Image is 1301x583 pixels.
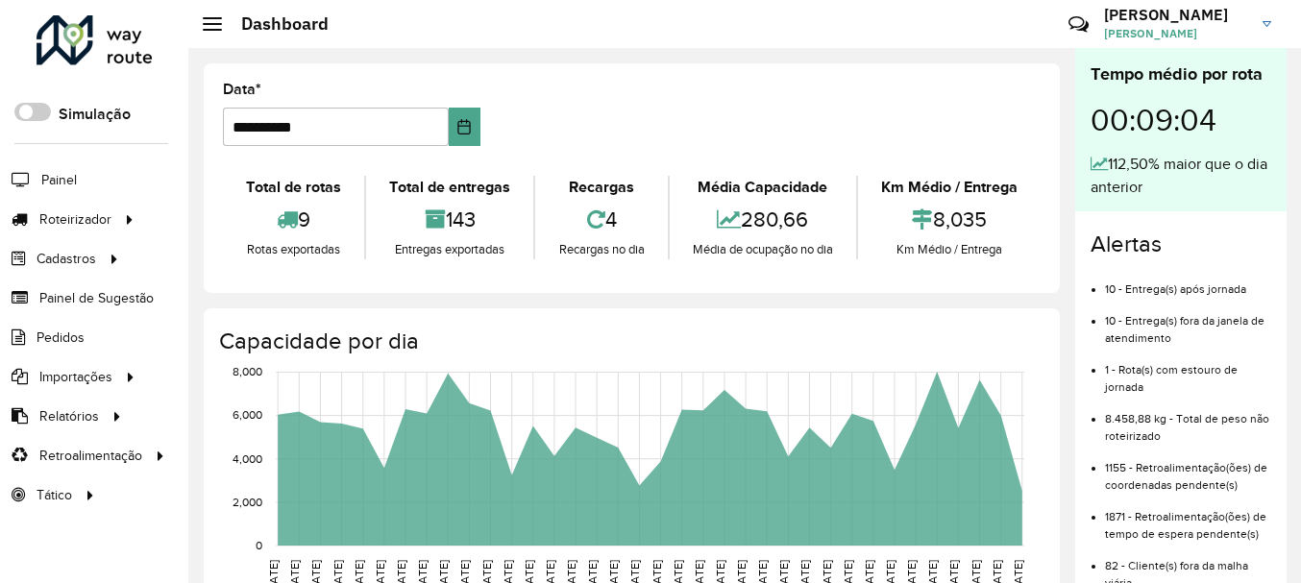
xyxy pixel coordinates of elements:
[449,108,480,146] button: Choose Date
[540,240,662,259] div: Recargas no dia
[371,240,528,259] div: Entregas exportadas
[1105,494,1271,543] li: 1871 - Retroalimentação(ões) de tempo de espera pendente(s)
[1091,153,1271,199] div: 112,50% maior que o dia anterior
[1105,445,1271,494] li: 1155 - Retroalimentação(ões) de coordenadas pendente(s)
[228,199,359,240] div: 9
[39,209,111,230] span: Roteirizador
[39,288,154,308] span: Painel de Sugestão
[675,199,851,240] div: 280,66
[1105,266,1271,298] li: 10 - Entrega(s) após jornada
[1058,4,1099,45] a: Contato Rápido
[1091,87,1271,153] div: 00:09:04
[863,240,1036,259] div: Km Médio / Entrega
[233,452,262,465] text: 4,000
[233,366,262,378] text: 8,000
[1104,25,1248,42] span: [PERSON_NAME]
[233,496,262,508] text: 2,000
[256,539,262,551] text: 0
[540,176,662,199] div: Recargas
[219,328,1041,355] h4: Capacidade por dia
[1104,6,1248,24] h3: [PERSON_NAME]
[839,6,1040,58] div: Críticas? Dúvidas? Elogios? Sugestões? Entre em contato conosco!
[1091,61,1271,87] div: Tempo médio por rota
[675,176,851,199] div: Média Capacidade
[675,240,851,259] div: Média de ocupação no dia
[39,367,112,387] span: Importações
[37,249,96,269] span: Cadastros
[228,240,359,259] div: Rotas exportadas
[540,199,662,240] div: 4
[37,328,85,348] span: Pedidos
[39,406,99,426] span: Relatórios
[37,485,72,505] span: Tático
[59,103,131,126] label: Simulação
[371,176,528,199] div: Total de entregas
[41,170,77,190] span: Painel
[863,176,1036,199] div: Km Médio / Entrega
[863,199,1036,240] div: 8,035
[1105,347,1271,396] li: 1 - Rota(s) com estouro de jornada
[371,199,528,240] div: 143
[1091,231,1271,258] h4: Alertas
[1105,396,1271,445] li: 8.458,88 kg - Total de peso não roteirizado
[233,409,262,422] text: 6,000
[228,176,359,199] div: Total de rotas
[223,78,261,101] label: Data
[39,446,142,466] span: Retroalimentação
[222,13,329,35] h2: Dashboard
[1105,298,1271,347] li: 10 - Entrega(s) fora da janela de atendimento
